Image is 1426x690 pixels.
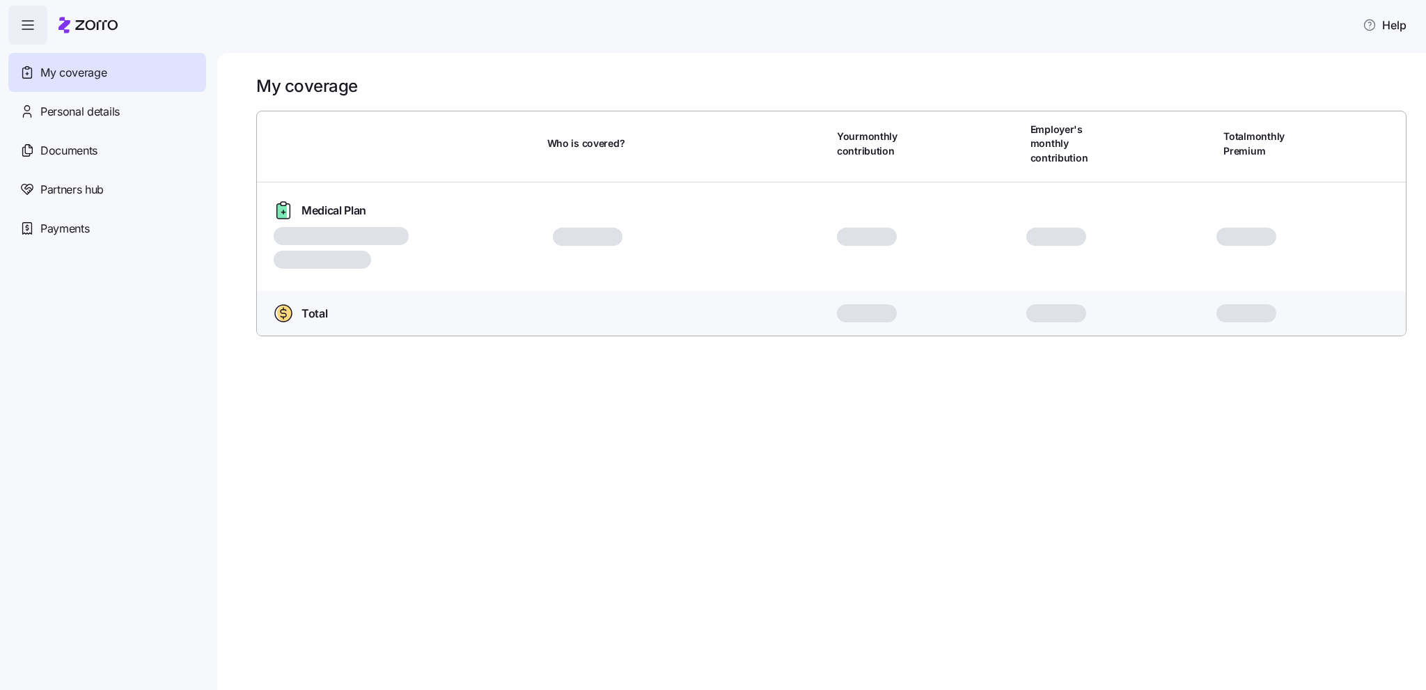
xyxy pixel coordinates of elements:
[8,92,206,131] a: Personal details
[301,305,327,322] span: Total
[40,64,107,81] span: My coverage
[40,181,104,198] span: Partners hub
[1223,130,1309,158] span: Total monthly Premium
[301,202,366,219] span: Medical Plan
[256,75,358,97] h1: My coverage
[40,220,89,237] span: Payments
[40,103,120,120] span: Personal details
[8,53,206,92] a: My coverage
[40,142,97,159] span: Documents
[1031,123,1116,165] span: Employer's monthly contribution
[1351,11,1418,39] button: Help
[8,131,206,170] a: Documents
[837,130,923,158] span: Your monthly contribution
[1363,17,1407,33] span: Help
[8,170,206,209] a: Partners hub
[8,209,206,248] a: Payments
[547,136,625,150] span: Who is covered?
